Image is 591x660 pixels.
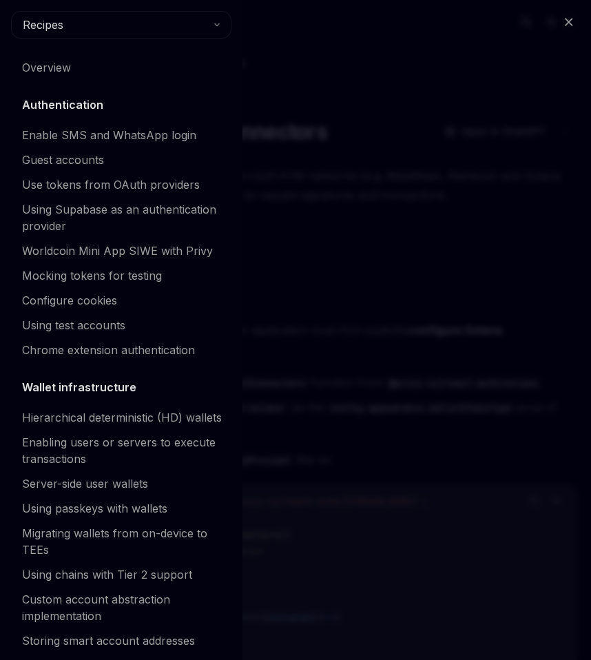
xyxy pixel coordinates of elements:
div: Overview [22,59,71,76]
div: Worldcoin Mini App SIWE with Privy [22,243,213,259]
a: Hierarchical deterministic (HD) wallets [11,405,231,430]
a: Use tokens from OAuth providers [11,172,231,197]
a: Enable SMS and WhatsApp login [11,123,231,147]
a: Using Supabase as an authentication provider [11,197,231,238]
a: Guest accounts [11,147,231,172]
div: Mocking tokens for testing [22,267,162,284]
a: Migrating wallets from on-device to TEEs [11,521,231,562]
div: Chrome extension authentication [22,342,195,358]
a: Mocking tokens for testing [11,263,231,288]
a: Chrome extension authentication [11,338,231,362]
div: Guest accounts [22,152,104,168]
h5: Wallet infrastructure [22,379,136,395]
div: Configure cookies [22,292,117,309]
a: Server-side user wallets [11,471,231,496]
a: Custom account abstraction implementation [11,587,231,628]
a: Worldcoin Mini App SIWE with Privy [11,238,231,263]
a: Storing smart account addresses [11,628,231,653]
a: Using test accounts [11,313,231,338]
h5: Authentication [22,96,103,113]
div: Use tokens from OAuth providers [22,176,200,193]
div: Using chains with Tier 2 support [22,566,192,583]
a: Enabling users or servers to execute transactions [11,430,231,471]
a: Configure cookies [11,288,231,313]
div: Custom account abstraction implementation [22,591,223,624]
a: Overview [11,55,231,80]
div: Using passkeys with wallets [22,500,167,517]
div: Storing smart account addresses [22,632,195,649]
span: Recipes [23,17,63,33]
div: Enabling users or servers to execute transactions [22,434,223,467]
div: Hierarchical deterministic (HD) wallets [22,409,222,426]
a: Using chains with Tier 2 support [11,562,231,587]
a: Using passkeys with wallets [11,496,231,521]
div: Migrating wallets from on-device to TEEs [22,525,223,558]
div: Using test accounts [22,317,125,333]
div: Using Supabase as an authentication provider [22,201,223,234]
div: Server-side user wallets [22,475,148,492]
div: Enable SMS and WhatsApp login [22,127,196,143]
button: Recipes [11,11,231,39]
